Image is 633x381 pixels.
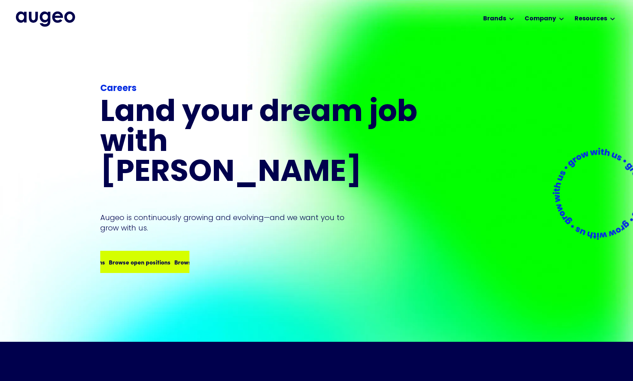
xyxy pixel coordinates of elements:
[483,14,506,23] div: Brands
[100,98,420,188] h1: Land your dream job﻿ with [PERSON_NAME]
[42,257,104,266] div: Browse open positions
[173,257,235,266] div: Browse open positions
[16,11,75,26] a: home
[16,11,75,26] img: Augeo's full logo in midnight blue.
[525,14,556,23] div: Company
[100,212,355,233] p: Augeo is continuously growing and evolving—and we want you to grow with us.
[108,257,169,266] div: Browse open positions
[100,84,137,93] strong: Careers
[575,14,607,23] div: Resources
[100,251,189,273] a: Browse open positionsBrowse open positionsBrowse open positions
